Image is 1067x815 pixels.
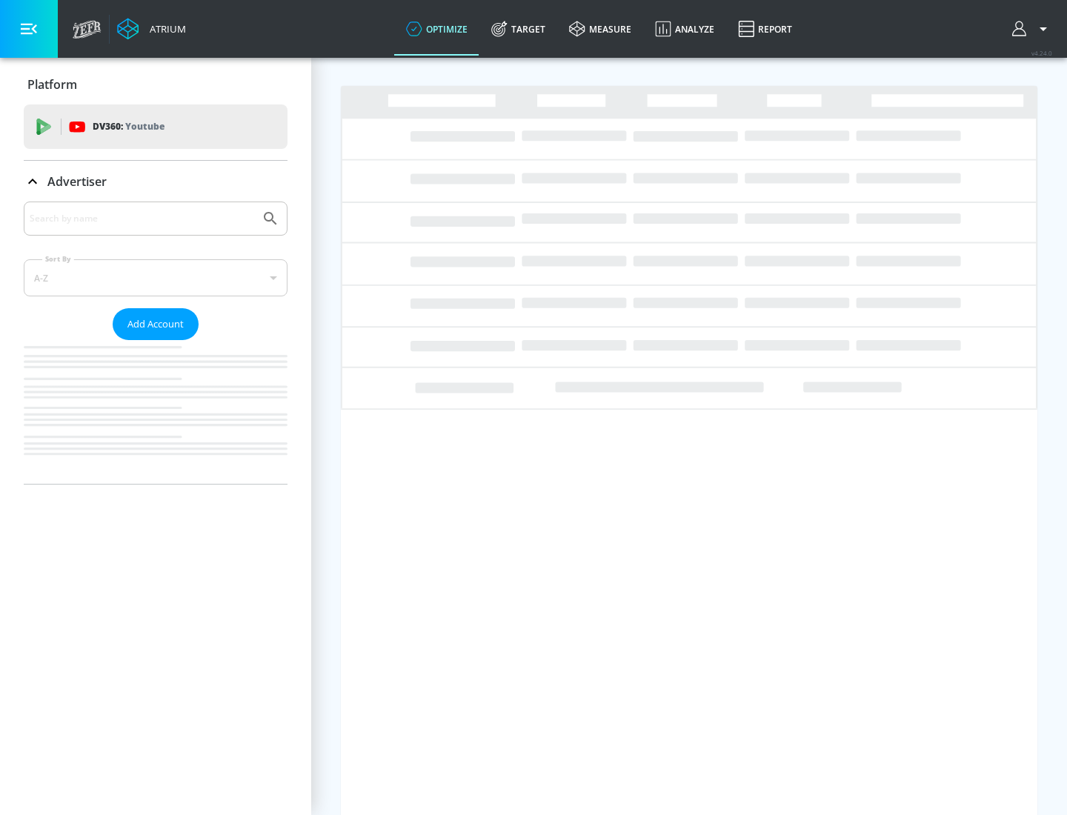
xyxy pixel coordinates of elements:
div: DV360: Youtube [24,104,287,149]
a: Target [479,2,557,56]
div: A-Z [24,259,287,296]
div: Atrium [144,22,186,36]
input: Search by name [30,209,254,228]
a: Atrium [117,18,186,40]
p: Advertiser [47,173,107,190]
nav: list of Advertiser [24,340,287,484]
a: measure [557,2,643,56]
button: Add Account [113,308,199,340]
a: Report [726,2,804,56]
div: Advertiser [24,202,287,484]
div: Platform [24,64,287,105]
p: Platform [27,76,77,93]
label: Sort By [42,254,74,264]
a: optimize [394,2,479,56]
a: Analyze [643,2,726,56]
p: DV360: [93,119,164,135]
div: Advertiser [24,161,287,202]
span: Add Account [127,316,184,333]
p: Youtube [125,119,164,134]
span: v 4.24.0 [1031,49,1052,57]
